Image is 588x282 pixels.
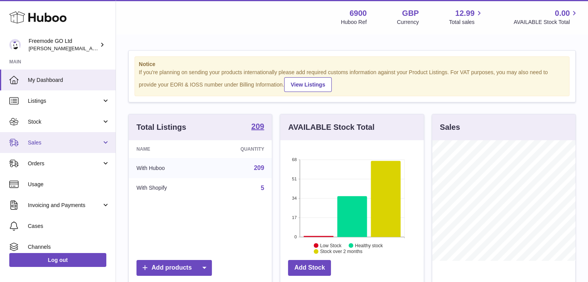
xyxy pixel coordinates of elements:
[9,253,106,267] a: Log out
[9,39,21,51] img: lenka.smikniarova@gioteck.com
[28,223,110,230] span: Cases
[29,37,98,52] div: Freemode GO Ltd
[29,45,155,51] span: [PERSON_NAME][EMAIL_ADDRESS][DOMAIN_NAME]
[295,234,297,239] text: 0
[320,249,362,254] text: Stock over 2 months
[136,260,212,276] a: Add products
[254,165,264,171] a: 209
[129,158,206,178] td: With Huboo
[28,160,102,167] span: Orders
[28,76,110,84] span: My Dashboard
[449,19,483,26] span: Total sales
[28,243,110,251] span: Channels
[513,8,579,26] a: 0.00 AVAILABLE Stock Total
[136,122,186,133] h3: Total Listings
[139,69,565,92] div: If you're planning on sending your products internationally please add required customs informati...
[397,19,419,26] div: Currency
[402,8,419,19] strong: GBP
[555,8,570,19] span: 0.00
[251,122,264,132] a: 209
[288,260,331,276] a: Add Stock
[440,122,460,133] h3: Sales
[28,202,102,209] span: Invoicing and Payments
[355,243,383,248] text: Healthy stock
[292,196,297,200] text: 34
[206,140,272,158] th: Quantity
[284,77,332,92] a: View Listings
[292,157,297,162] text: 68
[139,61,565,68] strong: Notice
[449,8,483,26] a: 12.99 Total sales
[292,215,297,220] text: 17
[28,181,110,188] span: Usage
[129,178,206,198] td: With Shopify
[341,19,367,26] div: Huboo Ref
[28,97,102,105] span: Listings
[513,19,579,26] span: AVAILABLE Stock Total
[28,139,102,146] span: Sales
[292,177,297,181] text: 51
[129,140,206,158] th: Name
[320,243,342,248] text: Low Stock
[349,8,367,19] strong: 6900
[251,122,264,130] strong: 209
[261,185,264,191] a: 5
[28,118,102,126] span: Stock
[455,8,474,19] span: 12.99
[288,122,374,133] h3: AVAILABLE Stock Total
